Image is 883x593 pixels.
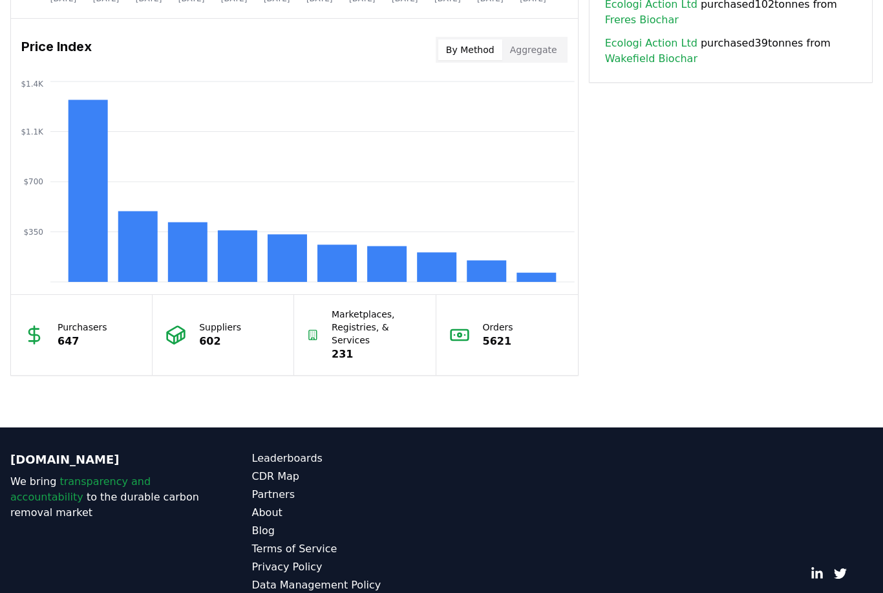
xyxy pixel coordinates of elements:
[10,451,200,469] p: [DOMAIN_NAME]
[438,39,502,60] button: By Method
[252,469,442,484] a: CDR Map
[252,487,442,502] a: Partners
[252,577,442,593] a: Data Management Policy
[10,475,151,503] span: transparency and accountability
[21,127,44,136] tspan: $1.1K
[605,36,856,67] span: purchased 39 tonnes from
[483,321,513,334] p: Orders
[21,37,92,63] h3: Price Index
[252,559,442,575] a: Privacy Policy
[332,308,422,347] p: Marketplaces, Registries, & Services
[332,347,422,362] p: 231
[10,474,200,521] p: We bring to the durable carbon removal market
[252,541,442,557] a: Terms of Service
[483,334,513,349] p: 5621
[605,36,697,51] a: Ecologi Action Ltd
[58,334,107,349] p: 647
[252,505,442,521] a: About
[605,12,679,28] a: Freres Biochar
[21,80,44,89] tspan: $1.4K
[199,334,241,349] p: 602
[252,451,442,466] a: Leaderboards
[252,523,442,539] a: Blog
[23,177,43,186] tspan: $700
[58,321,107,334] p: Purchasers
[199,321,241,334] p: Suppliers
[502,39,565,60] button: Aggregate
[834,567,847,580] a: Twitter
[605,51,697,67] a: Wakefield Biochar
[23,228,43,237] tspan: $350
[811,567,824,580] a: LinkedIn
